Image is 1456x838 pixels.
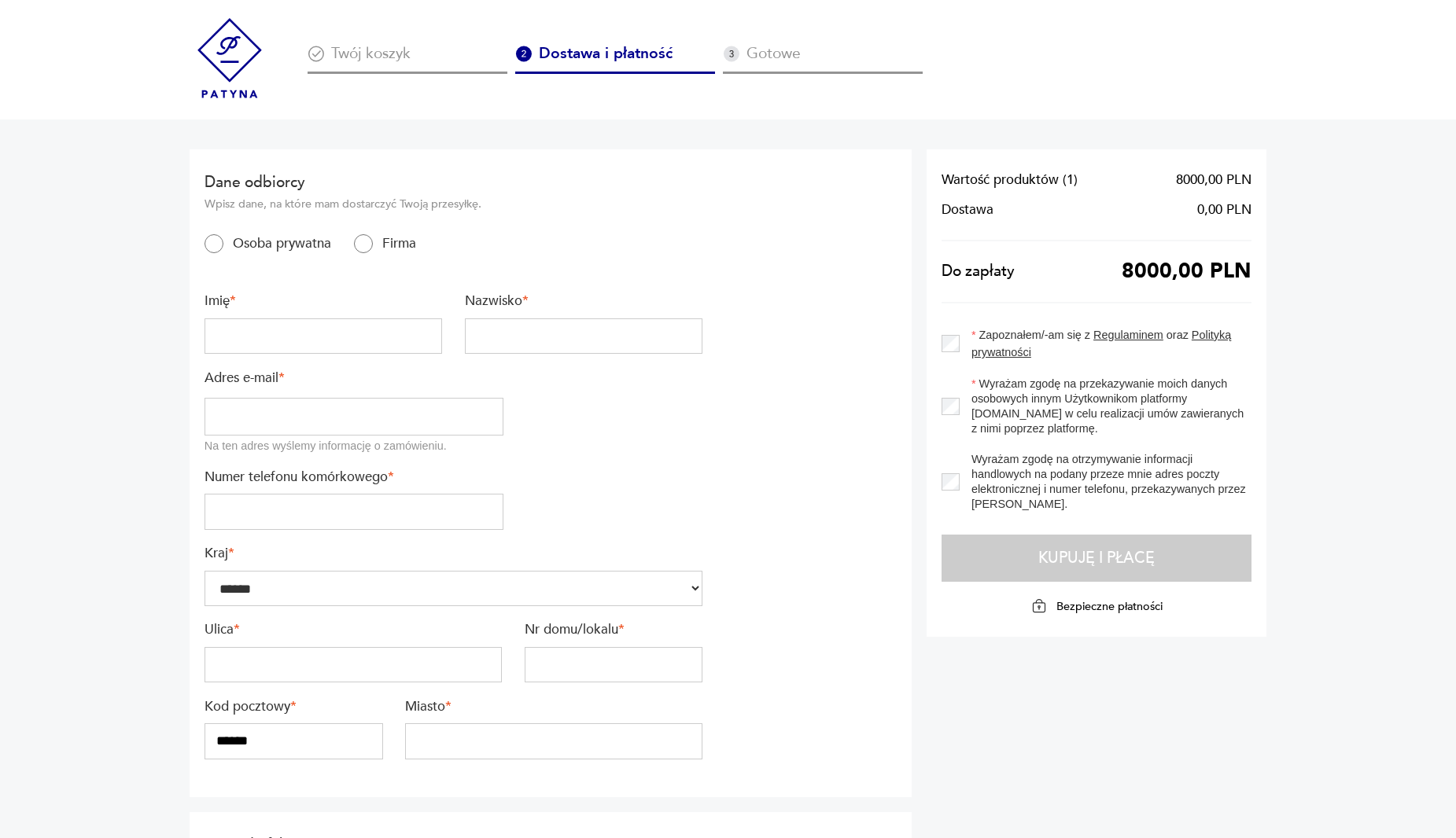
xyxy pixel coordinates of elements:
[515,46,532,62] img: Ikona
[515,46,715,74] div: Dostawa i płatność
[465,292,702,311] label: Nazwisko
[190,18,270,98] img: Patyna - sklep z meblami i dekoracjami vintage
[1122,264,1251,279] span: 8000,00 PLN
[223,235,331,253] label: Osoba prywatna
[373,235,416,253] label: Firma
[942,172,1078,187] span: Wartość produktów ( 1 )
[1056,599,1163,614] p: Bezpieczne płatności
[205,545,703,563] label: Kraj
[205,197,703,211] p: Wpisz dane, na które mam dostarczyć Twoją przesyłkę.
[205,292,442,311] label: Imię
[960,452,1251,513] label: Wyrażam zgodę na otrzymywanie informacji handlowych na podany przeze mnie adres poczty elektronic...
[205,172,703,193] h2: Dane odbiorcy
[205,469,503,487] label: Numer telefonu komórkowego
[205,439,503,454] div: Na ten adres wyślemy informację o zamówieniu.
[205,369,503,388] label: Adres e-mail
[723,46,923,74] div: Gotowe
[1176,172,1251,187] span: 8000,00 PLN
[942,264,1015,279] span: Do zapłaty
[308,46,507,74] div: Twój koszyk
[960,326,1251,362] label: Zapoznałem/-am się z oraz
[525,621,703,639] label: Nr domu/lokalu
[205,621,502,639] label: Ulica
[723,46,739,62] img: Ikona
[308,46,324,62] img: Ikona
[1197,202,1251,217] span: 0,00 PLN
[405,698,702,716] label: Miasto
[205,698,383,716] label: Kod pocztowy
[1031,598,1047,614] img: Ikona kłódki
[942,202,993,217] span: Dostawa
[960,377,1251,437] label: Wyrażam zgodę na przekazywanie moich danych osobowych innym Użytkownikom platformy [DOMAIN_NAME] ...
[1093,329,1163,341] a: Regulaminem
